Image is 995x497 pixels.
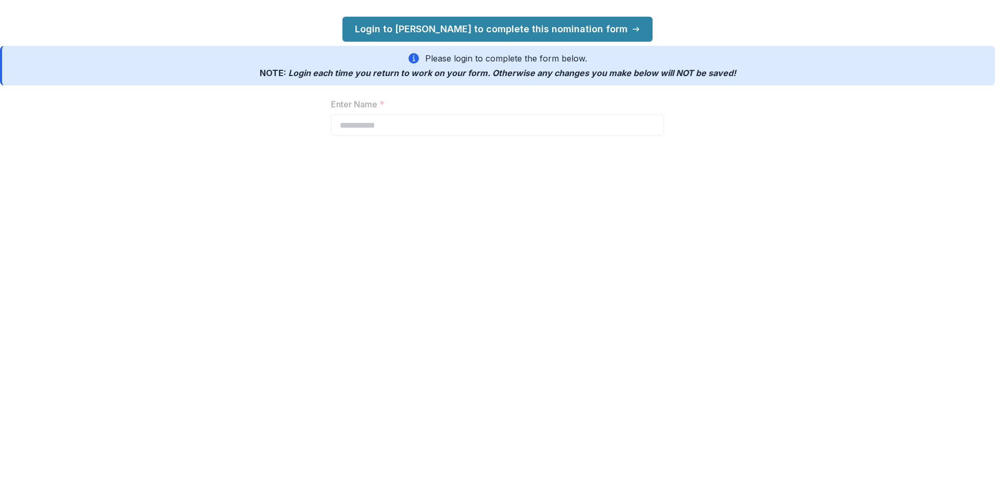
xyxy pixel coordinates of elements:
span: NOT [676,68,694,78]
p: Please login to complete the form below. [425,52,587,65]
p: NOTE: [260,67,736,79]
label: Enter Name [331,98,658,110]
a: Login to [PERSON_NAME] to complete this nomination form [342,17,653,42]
span: Login each time you return to work on your form. Otherwise any changes you make below will be saved! [288,68,736,78]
